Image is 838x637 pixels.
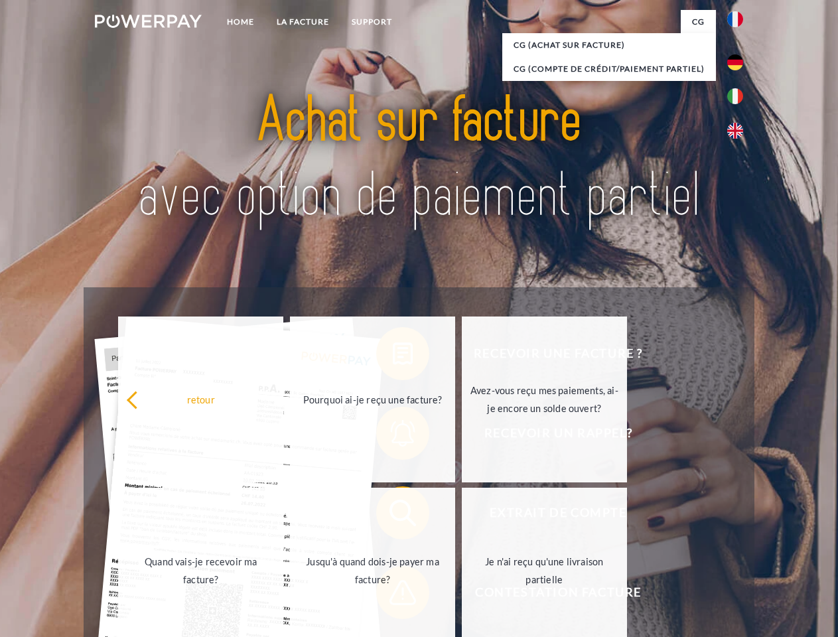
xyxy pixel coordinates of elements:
div: Jusqu'à quand dois-je payer ma facture? [298,553,447,589]
a: CG (Compte de crédit/paiement partiel) [502,57,716,81]
img: logo-powerpay-white.svg [95,15,202,28]
a: Home [216,10,265,34]
a: CG [681,10,716,34]
img: it [727,88,743,104]
a: Support [340,10,403,34]
div: Avez-vous reçu mes paiements, ai-je encore un solde ouvert? [470,382,619,417]
div: retour [126,390,275,408]
a: Avez-vous reçu mes paiements, ai-je encore un solde ouvert? [462,317,627,482]
div: Je n'ai reçu qu'une livraison partielle [470,553,619,589]
img: title-powerpay_fr.svg [127,64,711,254]
a: CG (achat sur facture) [502,33,716,57]
div: Quand vais-je recevoir ma facture? [126,553,275,589]
img: fr [727,11,743,27]
a: LA FACTURE [265,10,340,34]
img: de [727,54,743,70]
div: Pourquoi ai-je reçu une facture? [298,390,447,408]
img: en [727,123,743,139]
